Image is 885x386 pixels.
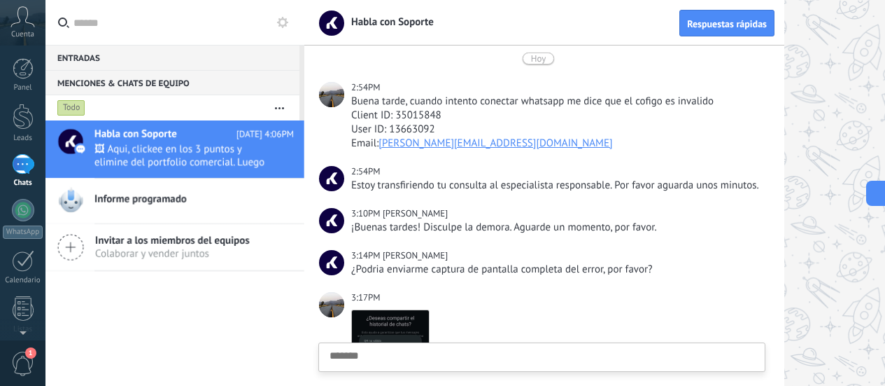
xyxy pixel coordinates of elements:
[351,221,763,235] div: ¡Buenas tardes! Disculpe la demora. Aguarde un momento, por favor.
[45,45,299,70] div: Entradas
[351,109,763,123] div: Client ID: 35015848
[3,83,43,92] div: Panel
[3,179,43,188] div: Chats
[95,247,250,261] span: Colaborar y vender juntos
[351,263,763,277] div: ¿Podria enviarme captura de pantalla completa del error, por favor?
[343,15,434,29] span: Habla con Soporte
[94,193,187,207] span: Informe programado
[351,123,763,137] div: User ID: 13663092
[351,137,763,151] div: Email:
[94,127,177,142] span: Habla con Soporte
[351,179,763,193] div: Estoy transfiriendo tu consulta al especialista responsable. Por favor aguarda unos minutos.
[383,207,448,219] span: Pablo E.
[95,234,250,247] span: Invitar a los miembros del equipos
[11,30,34,39] span: Cuenta
[45,120,304,178] a: Habla con Soporte [DATE] 4:06PM 🖼 Aqui, clickee en los 3 puntos y elimine del portfolio comercial...
[3,226,43,239] div: WhatsApp
[351,291,383,305] div: 3:17PM
[383,249,448,261] span: Pablo E.
[3,134,43,143] div: Leads
[319,250,344,275] span: Pablo E.
[351,249,383,263] div: 3:14PM
[45,70,299,95] div: Menciones & Chats de equipo
[679,10,774,36] button: Respuestas rápidas
[3,276,43,285] div: Calendario
[351,95,763,109] div: Buena tarde, cuando intento conectar whatsapp me dice que el cofigo es invalido
[319,292,344,317] span: Luis Angel Padilla Florez
[319,82,344,107] span: Luis Angel Padilla Florez
[351,165,383,179] div: 2:54PM
[378,137,612,150] a: [PERSON_NAME][EMAIL_ADDRESS][DOMAIN_NAME]
[687,19,767,29] span: Respuestas rápidas
[45,179,304,223] a: Informe programado
[236,127,294,142] span: [DATE] 4:06PM
[319,166,344,191] span: Habla con Soporte
[351,81,383,95] div: 2:54PM
[57,99,85,116] div: Todo
[319,208,344,233] span: Pablo E.
[25,347,36,359] span: 1
[351,207,383,221] div: 3:10PM
[94,142,267,169] span: 🖼 Aqui, clickee en los 3 puntos y elimine del portfolio comercial. Luego vuelva a [PERSON_NAME] y...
